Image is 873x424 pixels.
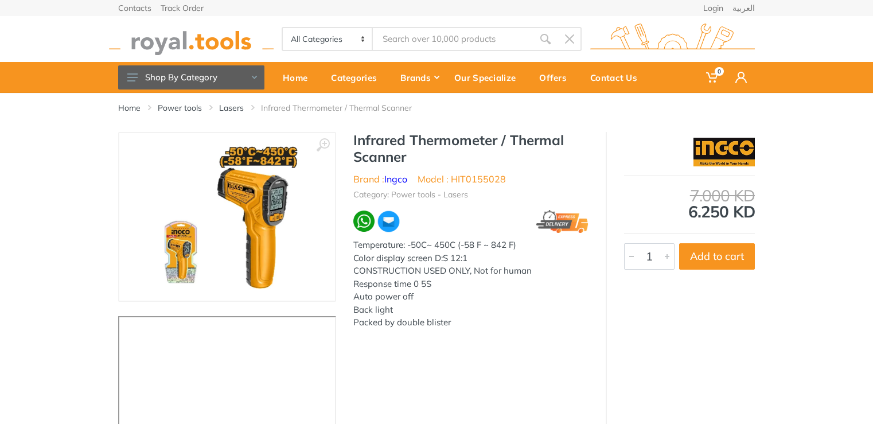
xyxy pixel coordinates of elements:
div: Categories [323,65,392,90]
li: Brand : [353,172,407,186]
select: Category [283,28,373,50]
a: Home [275,62,323,93]
img: ma.webp [377,210,400,234]
img: wa.webp [353,211,375,232]
img: express.png [536,210,589,234]
div: 6.250 KD [624,188,755,220]
div: Offers [531,65,582,90]
li: Model : HIT0155028 [418,172,506,186]
a: Our Specialize [446,62,531,93]
h1: Infrared Thermometer / Thermal Scanner [353,132,589,165]
a: Offers [531,62,582,93]
button: Add to cart [679,243,755,270]
a: Categories [323,62,392,93]
a: Contacts [118,4,151,12]
div: Our Specialize [446,65,531,90]
button: Shop By Category [118,65,264,90]
input: Site search [373,27,533,51]
img: Royal Tools - Infrared Thermometer / Thermal Scanner [155,145,299,289]
li: Category: Power tools - Lasers [353,189,468,201]
div: Brands [392,65,446,90]
a: Contact Us [582,62,653,93]
a: Login [703,4,723,12]
div: Home [275,65,323,90]
li: Infrared Thermometer / Thermal Scanner [261,102,429,114]
div: Contact Us [582,65,653,90]
a: العربية [732,4,755,12]
div: Temperature: -50C~ 450C (-58 F ~ 842 F) Color display screen D:S 12:1 CONSTRUCTION USED ONLY, Not... [353,239,589,329]
img: royal.tools Logo [590,24,755,55]
a: Ingco [384,173,407,185]
span: 0 [715,67,724,76]
img: Ingco [693,138,755,166]
a: 0 [698,62,727,93]
nav: breadcrumb [118,102,755,114]
img: royal.tools Logo [109,24,274,55]
div: 7.000 KD [624,188,755,204]
a: Track Order [161,4,204,12]
a: Home [118,102,141,114]
a: Lasers [219,102,244,114]
a: Power tools [158,102,202,114]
